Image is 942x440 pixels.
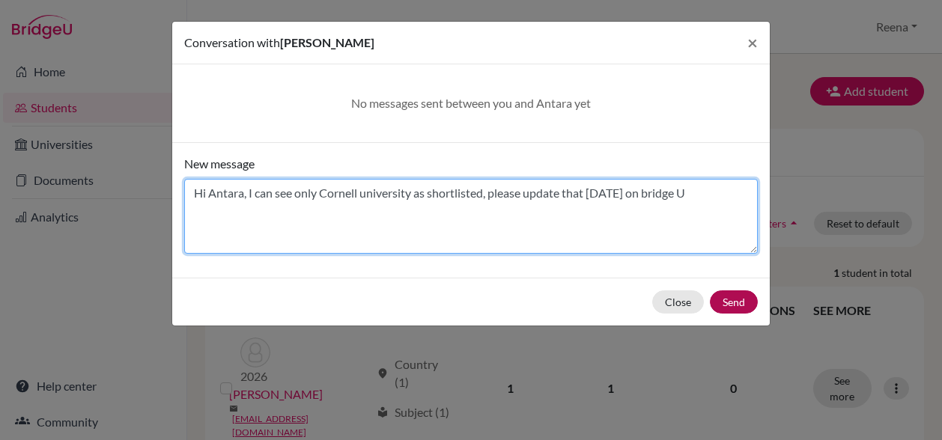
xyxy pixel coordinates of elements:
span: [PERSON_NAME] [280,35,374,49]
button: Send [710,290,758,314]
button: Close [735,22,770,64]
span: Conversation with [184,35,280,49]
div: No messages sent between you and Antara yet [202,94,740,112]
label: New message [184,155,255,173]
span: × [747,31,758,53]
button: Close [652,290,704,314]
